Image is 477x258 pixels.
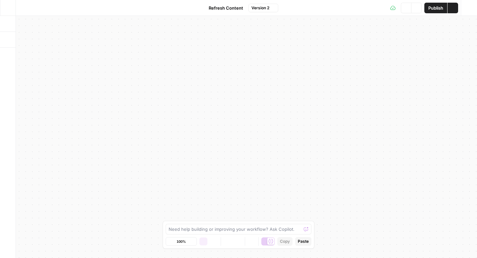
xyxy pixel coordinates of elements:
span: 100% [177,239,186,244]
button: Publish [424,3,447,13]
span: Copy [280,238,290,244]
button: Refresh Content [199,3,247,13]
button: Paste [295,237,311,246]
span: Publish [428,5,443,11]
button: Copy [277,237,292,246]
span: Version 2 [251,5,269,11]
span: Refresh Content [209,5,243,11]
button: Version 2 [248,4,278,12]
span: Paste [298,238,309,244]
